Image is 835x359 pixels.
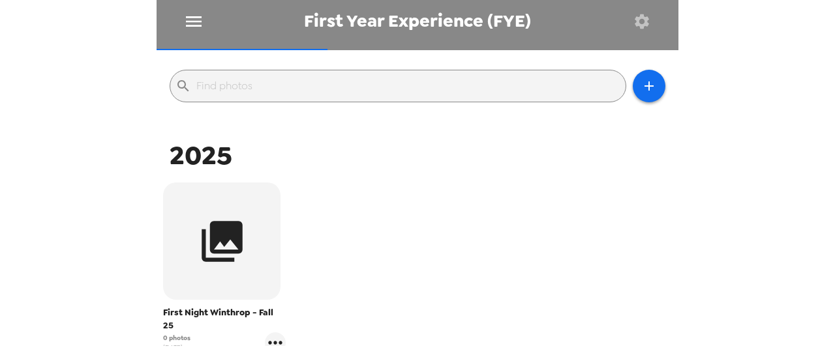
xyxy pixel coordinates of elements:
span: [DATE] [163,343,190,352]
span: 2025 [170,138,232,173]
input: Find photos [196,76,620,96]
span: First Year Experience (FYE) [304,12,531,30]
button: gallery menu [265,332,286,353]
span: First Night Winthrop - Fall 25 [163,306,286,332]
span: 0 photos [163,333,190,343]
